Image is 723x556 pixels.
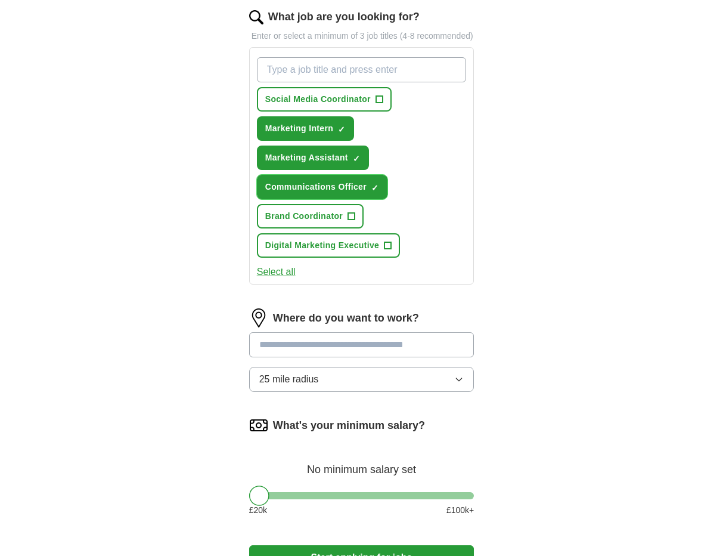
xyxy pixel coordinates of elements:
span: £ 20 k [249,504,267,517]
span: £ 100 k+ [446,504,474,517]
button: Marketing Intern✓ [257,116,355,141]
button: Select all [257,265,296,279]
span: Communications Officer [265,181,367,193]
span: ✓ [353,154,360,163]
img: salary.png [249,416,268,435]
button: Communications Officer✓ [257,175,387,199]
span: 25 mile radius [259,372,319,387]
span: Marketing Assistant [265,152,348,164]
img: location.png [249,308,268,328]
span: Marketing Intern [265,122,334,135]
button: Social Media Coordinator [257,87,392,112]
span: Social Media Coordinator [265,93,371,106]
button: Marketing Assistant✓ [257,146,369,170]
input: Type a job title and press enter [257,57,467,82]
span: Brand Coordinator [265,210,343,223]
label: What's your minimum salary? [273,418,425,434]
label: Where do you want to work? [273,310,419,326]
p: Enter or select a minimum of 3 job titles (4-8 recommended) [249,30,474,42]
img: search.png [249,10,263,24]
label: What job are you looking for? [268,9,420,25]
button: Digital Marketing Executive [257,233,401,258]
button: 25 mile radius [249,367,474,392]
span: ✓ [338,125,345,134]
button: Brand Coordinator [257,204,364,228]
span: ✓ [371,183,378,193]
div: No minimum salary set [249,449,474,478]
span: Digital Marketing Executive [265,239,380,252]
